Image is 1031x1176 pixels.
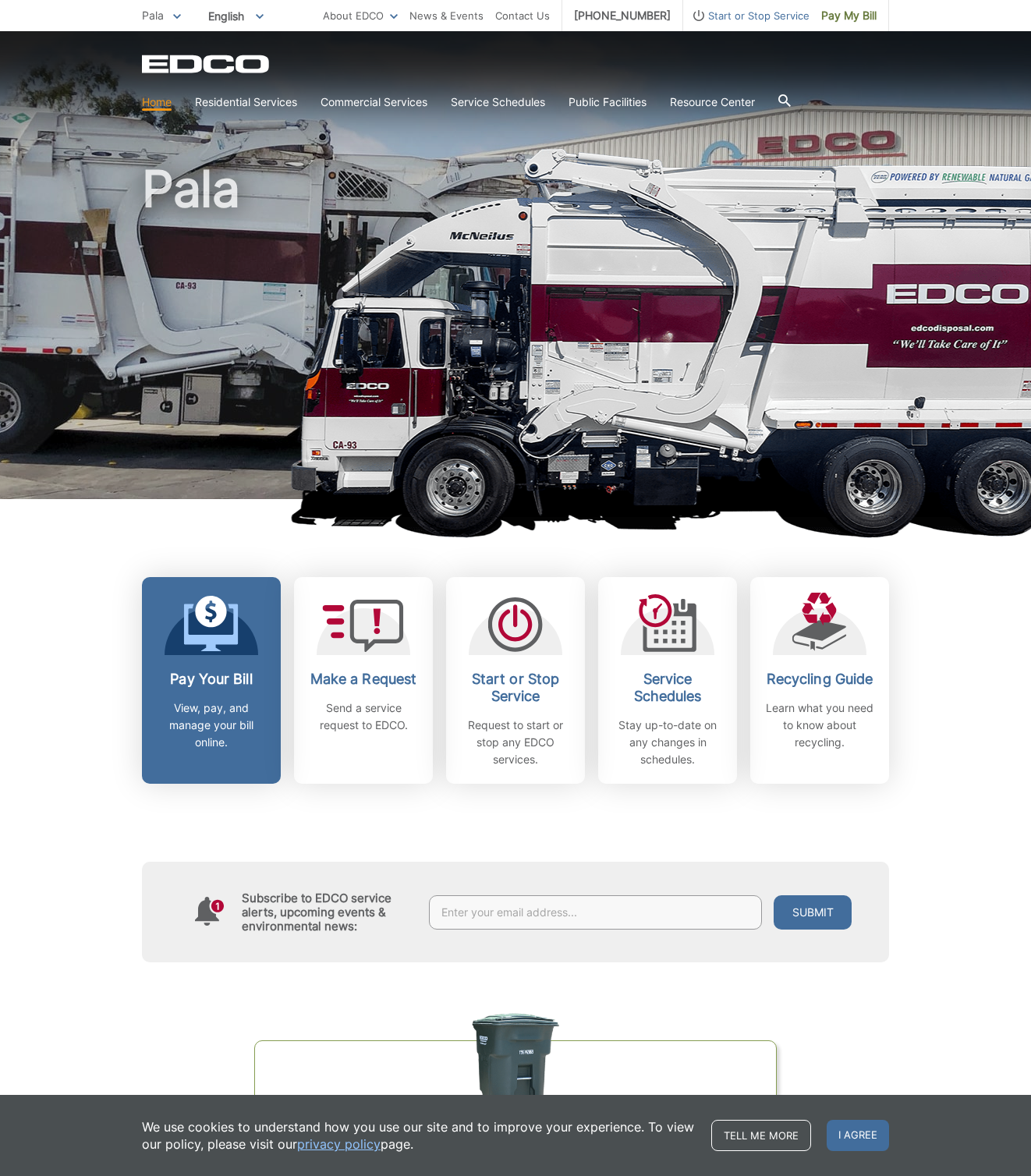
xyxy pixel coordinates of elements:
h2: Make a Request [306,671,421,688]
p: Learn what you need to know about recycling. [762,700,877,751]
p: Stay up-to-date on any changes in schedules. [610,717,725,768]
a: EDCD logo. Return to the homepage. [142,55,271,73]
h2: Recycling Guide [762,671,877,688]
span: English [197,3,275,29]
p: Send a service request to EDCO. [306,700,421,734]
h2: Service Schedules [610,671,725,705]
a: News & Events [409,7,484,24]
h1: Pala [142,164,889,506]
a: Make a Request Send a service request to EDCO. [294,577,433,784]
a: Service Schedules [451,94,545,111]
span: Pala [142,9,164,22]
a: Service Schedules Stay up-to-date on any changes in schedules. [598,577,737,784]
h2: Start or Stop Service [458,671,573,705]
p: Request to start or stop any EDCO services. [458,717,573,768]
a: Residential Services [195,94,297,111]
span: I agree [827,1120,889,1151]
a: Recycling Guide Learn what you need to know about recycling. [750,577,889,784]
a: Pay Your Bill View, pay, and manage your bill online. [142,577,281,784]
h2: Pay Your Bill [154,671,269,688]
p: We use cookies to understand how you use our site and to improve your experience. To view our pol... [142,1118,696,1153]
a: Commercial Services [321,94,427,111]
a: Resource Center [670,94,755,111]
p: View, pay, and manage your bill online. [154,700,269,751]
button: Submit [774,895,852,930]
a: Tell me more [711,1120,811,1151]
a: Public Facilities [569,94,647,111]
input: Enter your email address... [429,895,762,930]
a: Contact Us [495,7,550,24]
a: Home [142,94,172,111]
a: privacy policy [297,1135,381,1153]
span: Pay My Bill [821,7,877,24]
h4: Subscribe to EDCO service alerts, upcoming events & environmental news: [242,891,413,933]
a: About EDCO [323,7,398,24]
